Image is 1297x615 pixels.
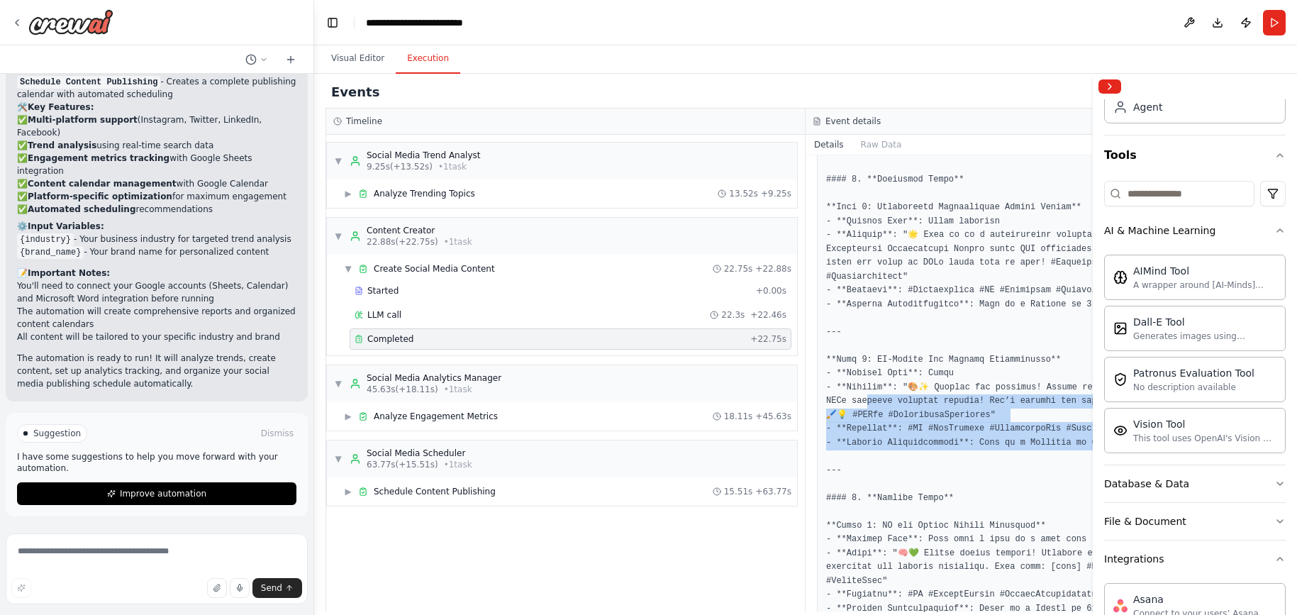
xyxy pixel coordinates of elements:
img: Patronusevaltool [1113,372,1128,387]
strong: Trend analysis [28,140,96,150]
span: • 1 task [444,459,472,470]
nav: breadcrumb [366,16,520,30]
span: Suggestion [33,428,81,439]
strong: Multi-platform support [28,115,138,125]
strong: Important Notes: [28,268,110,278]
h2: ⚙️ [17,220,296,233]
button: Improve automation [17,482,296,505]
button: Send [252,578,302,598]
img: Logo [28,9,113,35]
button: Collapse right sidebar [1098,79,1121,94]
p: ✅ (Instagram, Twitter, LinkedIn, Facebook) ✅ using real-time search data ✅ with Google Sheets int... [17,113,296,216]
button: Integrations [1104,541,1286,577]
div: Generates images using OpenAI's Dall-E model. [1133,331,1276,342]
button: Raw Data [852,135,911,155]
button: Dismiss [258,426,296,441]
li: The automation will create comprehensive reports and organized content calendars [17,305,296,331]
span: ▼ [334,231,343,242]
h2: 📝 [17,267,296,279]
span: Analyze Trending Topics [374,188,475,199]
div: Database & Data [1104,477,1189,491]
div: Patronus Evaluation Tool [1133,366,1254,380]
strong: Platform-specific optimization [28,192,172,201]
span: 22.75s [724,263,753,275]
p: I have some suggestions to help you move forward with your automation. [17,451,296,474]
button: Database & Data [1104,465,1286,502]
strong: Input Variables: [28,221,104,231]
div: Social Media Trend Analyst [367,150,480,161]
img: Visiontool [1113,423,1128,438]
h3: Event details [825,116,881,127]
span: + 0.00s [756,285,786,297]
strong: Automated scheduling [28,204,135,214]
button: Details [806,135,852,155]
span: ▶ [344,411,352,422]
span: 22.88s (+22.75s) [367,236,438,248]
span: 63.77s (+15.51s) [367,459,438,470]
button: Toggle Sidebar [1087,74,1098,615]
span: Analyze Engagement Metrics [374,411,498,422]
button: Tools [1104,135,1286,175]
span: + 45.63s [755,411,791,422]
div: AI & Machine Learning [1104,223,1215,238]
span: ▼ [334,378,343,389]
span: + 22.88s [755,263,791,275]
span: ▼ [334,453,343,465]
code: {brand_name} [17,246,84,259]
span: ▶ [344,486,352,497]
span: Schedule Content Publishing [374,486,496,497]
div: A wrapper around [AI-Minds]([URL][DOMAIN_NAME]). Useful for when you need answers to questions fr... [1133,279,1276,291]
button: Upload files [207,578,227,598]
div: Asana [1133,592,1276,606]
code: {industry} [17,233,74,246]
span: ▶ [344,188,352,199]
button: Execution [396,44,460,74]
button: Start a new chat [279,51,302,68]
li: - Your brand name for personalized content [17,245,296,258]
div: AIMind Tool [1133,264,1276,278]
code: Schedule Content Publishing [17,76,160,89]
span: + 22.75s [750,333,786,345]
span: Create Social Media Content [374,263,495,275]
div: File & Document [1104,514,1186,528]
span: • 1 task [444,236,472,248]
span: 18.11s [724,411,753,422]
li: All content will be tailored to your specific industry and brand [17,331,296,343]
div: Content Creator [367,225,472,236]
span: 9.25s (+13.52s) [367,161,433,172]
div: Dall-E Tool [1133,315,1276,329]
button: AI & Machine Learning [1104,212,1286,249]
h2: 🛠 [17,101,296,113]
span: • 1 task [438,161,467,172]
span: + 22.46s [750,309,786,321]
div: No description available [1133,382,1254,393]
li: You'll need to connect your Google accounts (Sheets, Calendar) and Microsoft Word integration bef... [17,279,296,305]
div: This tool uses OpenAI's Vision API to describe the contents of an image. [1133,433,1276,444]
span: 13.52s [729,188,758,199]
span: LLM call [367,309,401,321]
span: Started [367,285,399,297]
img: Asana [1113,599,1128,613]
span: ▼ [344,263,352,275]
span: Send [261,582,282,594]
span: 15.51s [724,486,753,497]
button: Hide left sidebar [323,13,343,33]
span: Improve automation [120,488,206,499]
button: Improve this prompt [11,578,31,598]
span: Completed [367,333,413,345]
div: Integrations [1104,552,1164,566]
div: AI & Machine Learning [1104,249,1286,465]
span: • 1 task [444,384,472,395]
h3: Timeline [346,116,382,127]
div: Vision Tool [1133,417,1276,431]
span: + 9.25s [761,188,791,199]
h2: Events [331,82,379,102]
div: Agent [1133,100,1162,114]
strong: Engagement metrics tracking [28,153,169,163]
span: 45.63s (+18.11s) [367,384,438,395]
button: Visual Editor [320,44,396,74]
div: Social Media Analytics Manager [367,372,501,384]
strong: Key Features: [28,102,94,112]
button: Click to speak your automation idea [230,578,250,598]
button: File & Document [1104,503,1286,540]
